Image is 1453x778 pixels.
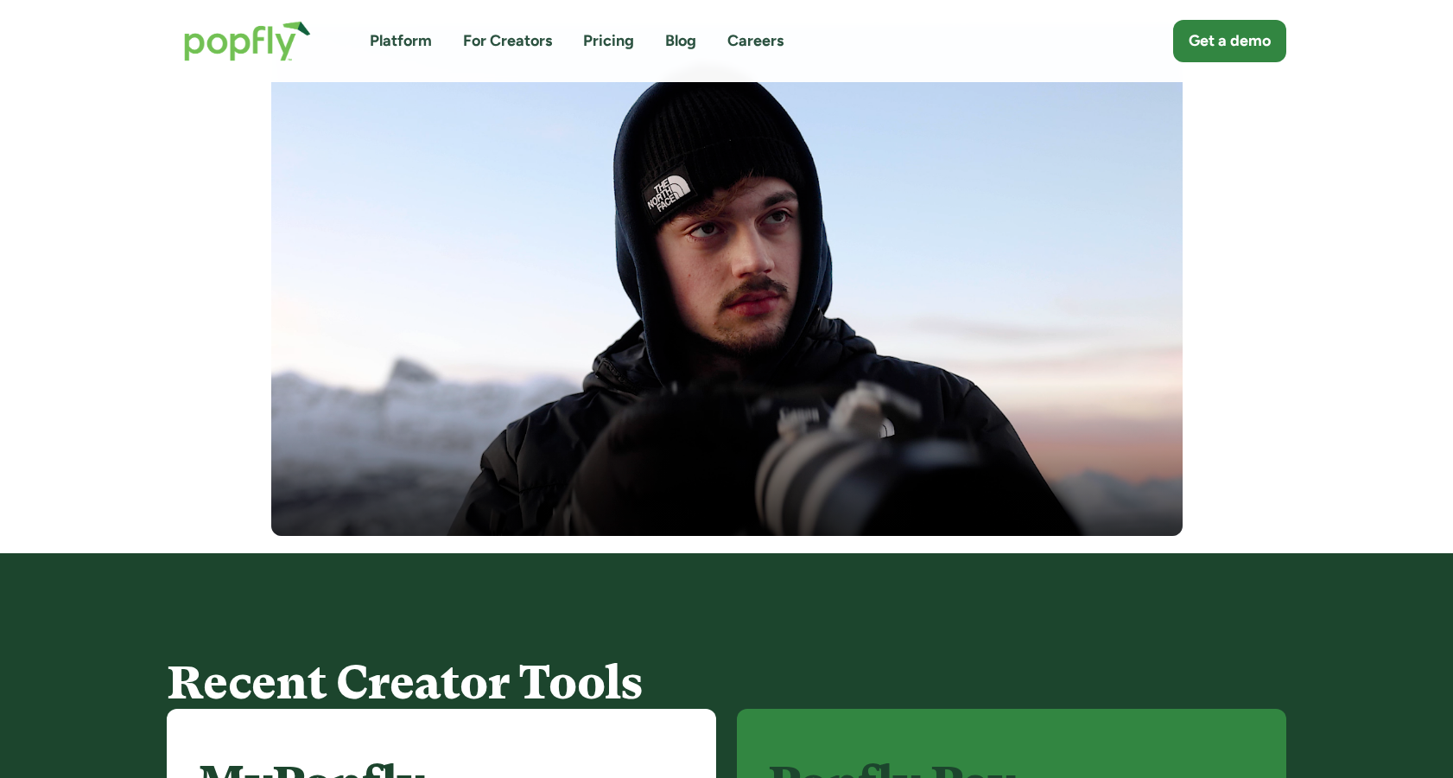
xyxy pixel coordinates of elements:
[1173,20,1286,62] a: Get a demo
[370,30,432,52] a: Platform
[167,657,1286,708] h3: Recent Creator Tools
[727,30,784,52] a: Careers
[1189,30,1271,52] div: Get a demo
[665,30,696,52] a: Blog
[583,30,634,52] a: Pricing
[167,3,328,79] a: home
[463,30,552,52] a: For Creators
